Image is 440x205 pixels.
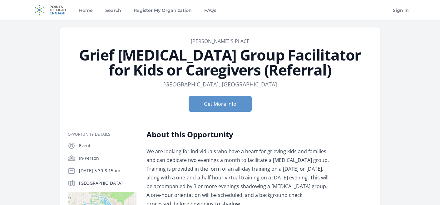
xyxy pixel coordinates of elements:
[68,132,136,137] h3: Opportunity Details
[146,129,329,139] h2: About this Opportunity
[68,47,373,77] h1: Grief [MEDICAL_DATA] Group Facilitator for Kids or Caregivers (Referral)
[79,168,136,174] p: [DATE] 5:30-8:15pm
[163,80,277,89] dd: [GEOGRAPHIC_DATA], [GEOGRAPHIC_DATA]
[191,38,250,45] a: [PERSON_NAME]'s Place
[79,180,136,186] p: [GEOGRAPHIC_DATA]
[79,155,136,161] p: In-Person
[189,96,252,112] button: Get More Info
[79,143,136,149] p: Event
